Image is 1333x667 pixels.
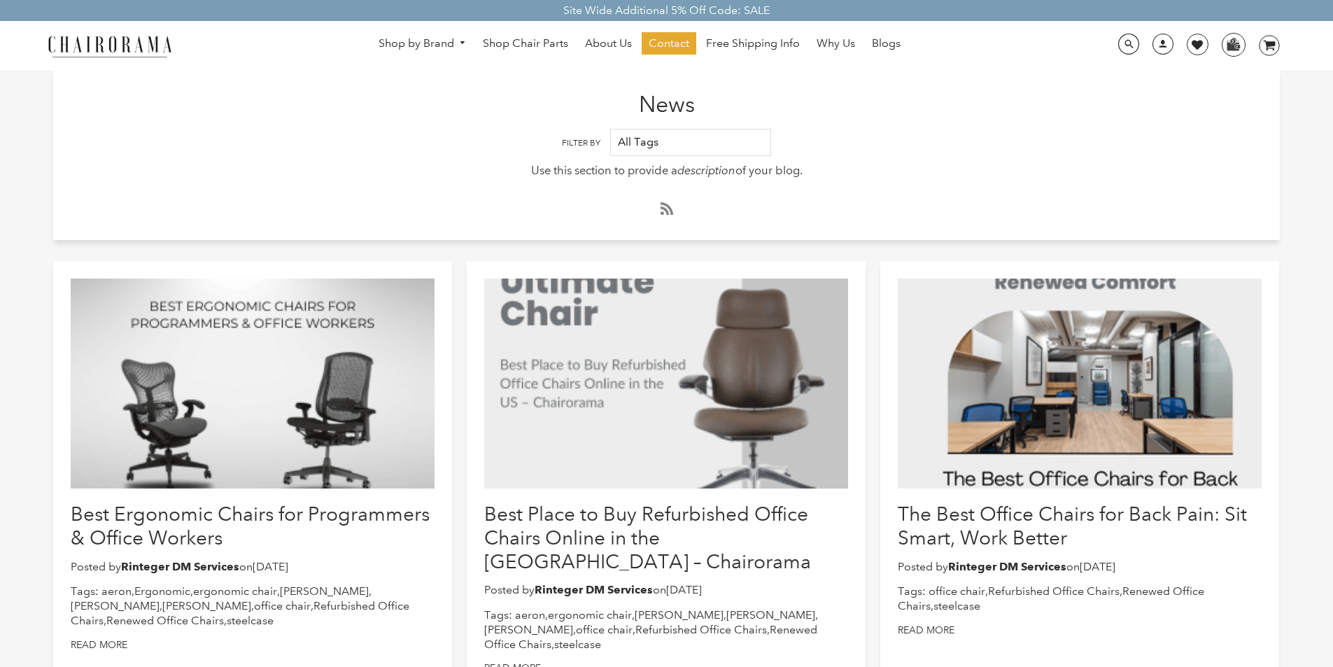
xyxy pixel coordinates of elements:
a: Shop Chair Parts [476,32,575,55]
a: Shop by Brand [372,33,474,55]
a: Renewed Office Chairs [106,614,224,627]
a: Best Place to Buy Refurbished Office Chairs Online in the [GEOGRAPHIC_DATA] – Chairorama [484,503,811,573]
img: WhatsApp_Image_2024-07-12_at_16.23.01.webp [1222,34,1244,55]
a: steelcase [554,638,601,651]
a: [PERSON_NAME] [726,608,815,622]
strong: Rinteger DM Services [535,583,653,596]
a: Renewed Office Chairs [484,623,817,651]
em: description [677,163,735,178]
time: [DATE] [253,560,288,573]
a: Best Ergonomic Chairs for Programmers & Office Workers [71,503,430,549]
a: aeron [101,584,132,598]
a: ergonomic chair [193,584,277,598]
a: office chair [254,599,311,612]
a: steelcase [933,599,980,612]
img: chairorama [40,34,180,58]
a: [PERSON_NAME] [635,608,724,622]
a: [PERSON_NAME] [484,623,573,636]
a: Refurbished Office Chairs [635,623,767,636]
span: Tags: [898,584,926,598]
a: Refurbished Office Chairs [71,599,409,627]
a: About Us [578,32,639,55]
a: office chair [576,623,633,636]
a: Ergonomic [134,584,190,598]
p: Posted by on [71,560,435,575]
h1: News [53,70,1280,118]
a: Free Shipping Info [699,32,807,55]
a: ergonomic chair [548,608,632,622]
a: [PERSON_NAME] [280,584,369,598]
a: Contact [642,32,696,55]
a: Blogs [865,32,908,55]
p: Use this section to provide a of your blog. [176,162,1157,180]
time: [DATE] [1080,560,1115,573]
span: Contact [649,36,689,51]
a: The Best Office Chairs for Back Pain: Sit Smart, Work Better [898,503,1247,549]
li: , , , , , , , , [484,608,848,652]
a: [PERSON_NAME] [71,599,160,612]
span: Tags: [71,584,99,598]
span: Why Us [817,36,855,51]
span: Blogs [872,36,901,51]
p: Posted by on [484,583,848,598]
label: Filter By [562,138,600,148]
a: Renewed Office Chairs [898,584,1204,612]
span: About Us [585,36,632,51]
li: , , , , , , , , , [71,584,435,628]
a: office chair [929,584,985,598]
time: [DATE] [666,583,702,596]
p: Posted by on [898,560,1262,575]
a: Read more [71,638,127,651]
a: Why Us [810,32,862,55]
nav: DesktopNavigation [239,32,1040,58]
a: steelcase [227,614,274,627]
span: Free Shipping Info [706,36,800,51]
span: Tags: [484,608,512,622]
a: Read more [898,624,954,636]
span: Shop Chair Parts [483,36,568,51]
li: , , , [898,584,1262,614]
strong: Rinteger DM Services [948,560,1066,573]
strong: Rinteger DM Services [121,560,239,573]
a: Refurbished Office Chairs [988,584,1120,598]
a: aeron [515,608,545,622]
a: [PERSON_NAME] [162,599,251,612]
